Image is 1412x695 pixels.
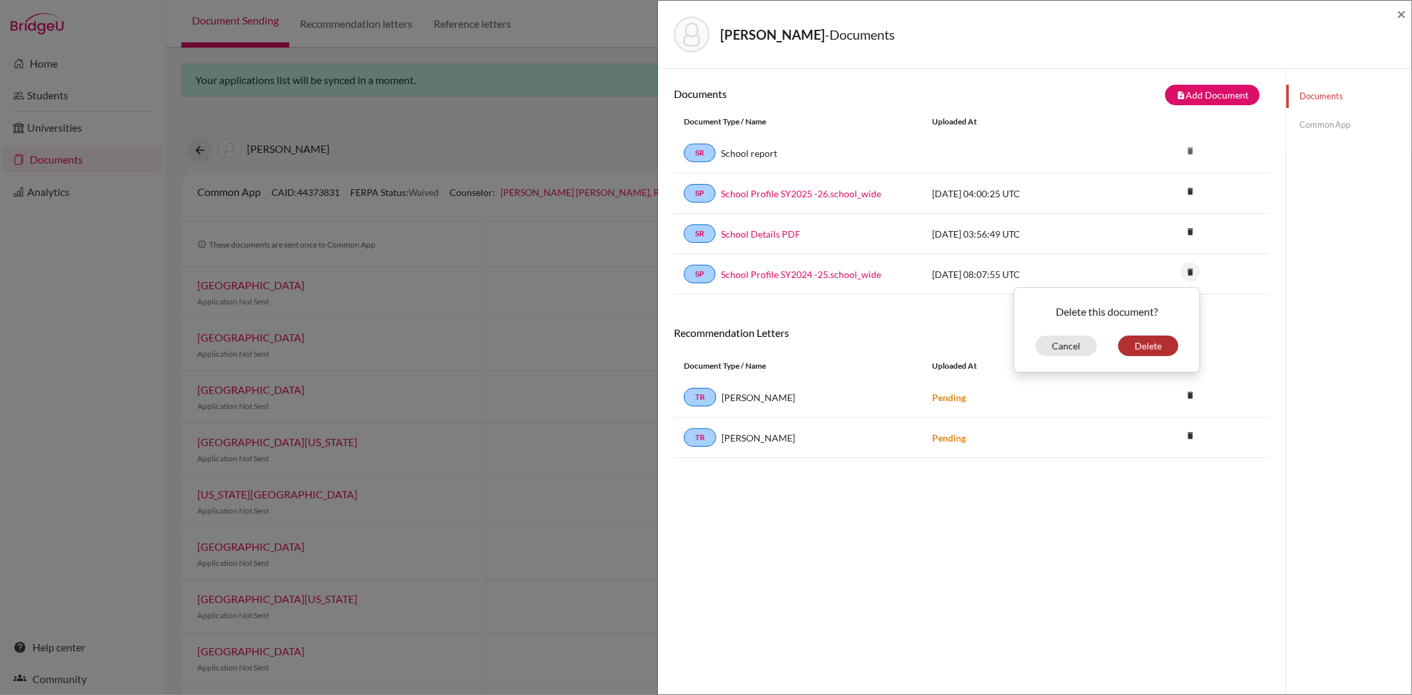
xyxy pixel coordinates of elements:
a: School Profile SY2024 -25.school_wide [721,267,881,281]
a: SP [684,265,716,283]
i: delete [1180,222,1200,242]
button: Close [1397,6,1406,22]
button: note_addAdd Document [1165,85,1260,105]
i: delete [1180,141,1200,161]
div: [DATE] 04:00:25 UTC [922,187,1121,201]
span: - Documents [825,26,895,42]
a: delete [1180,183,1200,201]
a: SP [684,184,716,203]
div: Uploaded at [922,116,1121,128]
button: Cancel [1035,336,1097,356]
a: SR [684,224,716,243]
i: delete [1180,181,1200,201]
div: Document Type / Name [674,360,922,372]
a: TR [684,428,716,447]
i: note_add [1176,91,1186,100]
button: Delete [1118,336,1178,356]
a: delete [1180,224,1200,242]
div: Document Type / Name [674,116,922,128]
h6: Recommendation Letters [674,326,1270,339]
div: delete [1013,287,1200,373]
a: delete [1180,387,1200,405]
span: [PERSON_NAME] [722,431,795,445]
a: TR [684,388,716,406]
span: × [1397,4,1406,23]
i: delete [1180,426,1200,445]
i: delete [1180,262,1200,282]
a: School report [721,146,777,160]
strong: Pending [932,432,966,443]
a: Common App [1286,113,1411,136]
a: SR [684,144,716,162]
strong: [PERSON_NAME] [720,26,825,42]
a: delete [1180,264,1200,282]
span: [PERSON_NAME] [722,391,795,404]
a: School Profile SY2025 -26.school_wide [721,187,881,201]
strong: Pending [932,392,966,403]
a: Documents [1286,85,1411,108]
div: [DATE] 08:07:55 UTC [922,267,1121,281]
a: School Details PDF [721,227,800,241]
h6: Documents [674,87,972,100]
i: delete [1180,385,1200,405]
div: [DATE] 03:56:49 UTC [922,227,1121,241]
p: Delete this document? [1025,304,1189,320]
a: delete [1180,428,1200,445]
div: Uploaded at [922,360,1121,372]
